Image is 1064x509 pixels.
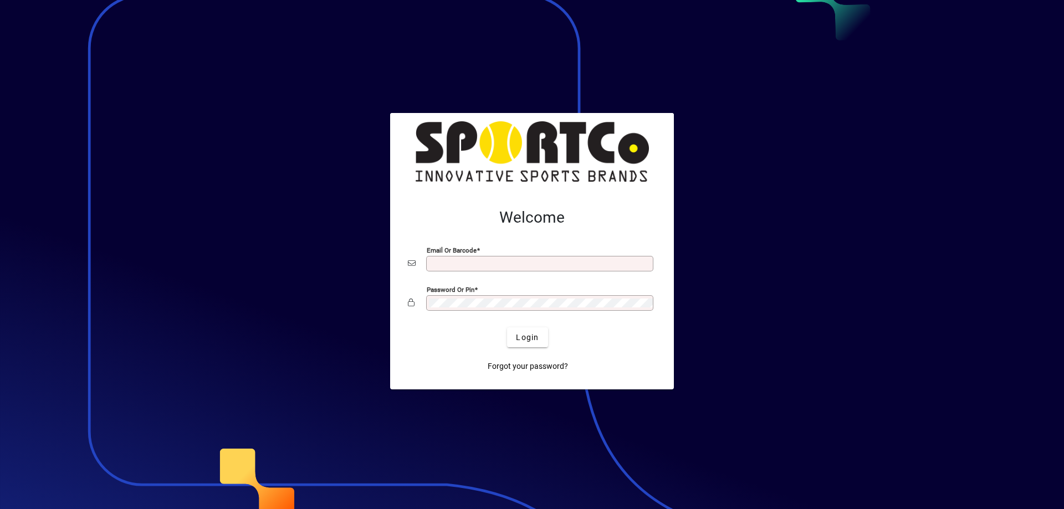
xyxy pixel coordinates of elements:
[488,361,568,372] span: Forgot your password?
[408,208,656,227] h2: Welcome
[516,332,539,343] span: Login
[507,327,548,347] button: Login
[483,356,572,376] a: Forgot your password?
[427,286,474,294] mat-label: Password or Pin
[427,246,477,254] mat-label: Email or Barcode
